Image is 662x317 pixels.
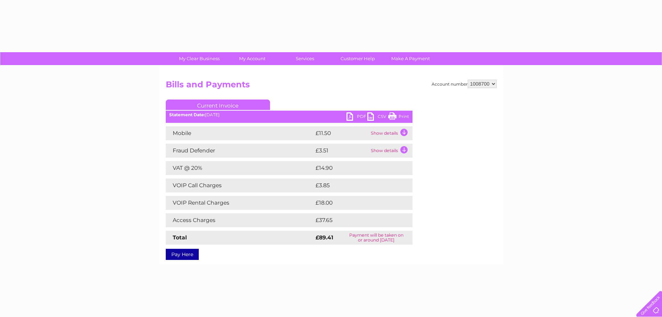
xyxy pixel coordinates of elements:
a: My Clear Business [171,52,228,65]
div: Account number [432,80,497,88]
td: VOIP Call Charges [166,179,314,192]
a: Customer Help [329,52,386,65]
a: Print [388,112,409,122]
td: Fraud Defender [166,144,314,158]
td: VOIP Rental Charges [166,196,314,210]
td: Payment will be taken on or around [DATE] [340,231,412,245]
td: £3.51 [314,144,369,158]
td: Access Charges [166,213,314,227]
td: Mobile [166,126,314,140]
a: Services [276,52,334,65]
td: £3.85 [314,179,396,192]
strong: £89.41 [316,234,333,241]
td: Show details [369,144,412,158]
a: CSV [367,112,388,122]
a: PDF [346,112,367,122]
a: Current Invoice [166,100,270,110]
h2: Bills and Payments [166,80,497,93]
strong: Total [173,234,187,241]
td: £11.50 [314,126,369,140]
a: Make A Payment [382,52,439,65]
td: £14.90 [314,161,398,175]
b: Statement Date: [169,112,205,117]
td: VAT @ 20% [166,161,314,175]
td: Show details [369,126,412,140]
a: My Account [223,52,281,65]
td: £37.65 [314,213,398,227]
a: Pay Here [166,249,199,260]
div: [DATE] [166,112,412,117]
td: £18.00 [314,196,398,210]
